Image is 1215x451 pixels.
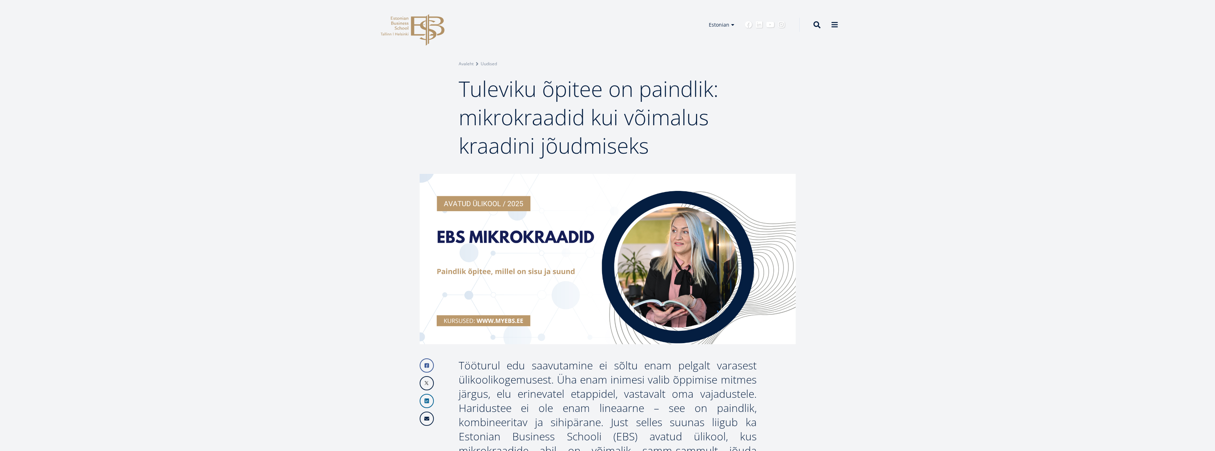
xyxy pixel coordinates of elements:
[420,174,796,344] img: a
[459,74,718,160] span: Tuleviku õpitee on paindlik: mikrokraadid kui võimalus kraadini jõudmiseks
[778,21,785,28] a: Instagram
[481,60,497,67] a: Uudised
[420,358,434,373] a: Facebook
[745,21,752,28] a: Facebook
[420,394,434,408] a: Linkedin
[756,21,763,28] a: Linkedin
[420,412,434,426] a: Email
[766,21,774,28] a: Youtube
[420,377,433,390] img: X
[459,60,474,67] a: Avaleht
